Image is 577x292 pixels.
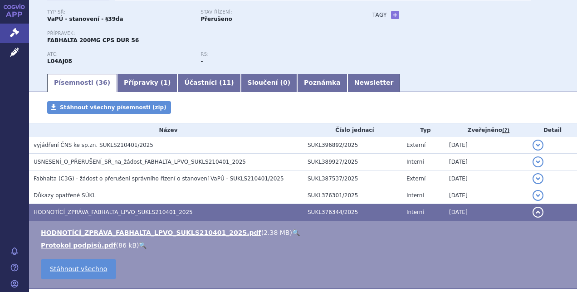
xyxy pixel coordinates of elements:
[533,207,543,218] button: detail
[47,101,171,114] a: Stáhnout všechny písemnosti (zip)
[533,140,543,151] button: detail
[292,229,300,236] a: 🔍
[347,74,401,92] a: Newsletter
[34,192,96,199] span: Důkazy opatřené SÚKL
[303,137,402,154] td: SUKL396892/2025
[372,10,387,20] h3: Tagy
[303,187,402,204] td: SUKL376301/2025
[445,154,528,170] td: [DATE]
[402,123,445,137] th: Typ
[406,192,424,199] span: Interní
[391,11,399,19] a: +
[303,204,402,221] td: SUKL376344/2025
[47,37,139,44] span: FABHALTA 200MG CPS DUR 56
[533,190,543,201] button: detail
[303,123,402,137] th: Číslo jednací
[200,16,232,22] strong: Přerušeno
[47,16,123,22] strong: VaPÚ - stanovení - §39da
[406,159,424,165] span: Interní
[297,74,347,92] a: Poznámka
[445,187,528,204] td: [DATE]
[118,242,137,249] span: 86 kB
[445,137,528,154] td: [DATE]
[406,175,425,182] span: Externí
[34,142,153,148] span: vyjádření ČNS ke sp.zn. SUKLS210401/2025
[303,154,402,170] td: SUKL389927/2025
[283,79,288,86] span: 0
[406,209,424,215] span: Interní
[47,58,72,64] strong: IPTAKOPAN
[241,74,297,92] a: Sloučení (0)
[41,241,568,250] li: ( )
[41,259,116,279] a: Stáhnout všechno
[29,123,303,137] th: Název
[47,52,191,57] p: ATC:
[200,52,345,57] p: RS:
[47,74,117,92] a: Písemnosti (36)
[303,170,402,187] td: SUKL387537/2025
[177,74,240,92] a: Účastníci (11)
[445,204,528,221] td: [DATE]
[98,79,107,86] span: 36
[445,170,528,187] td: [DATE]
[41,229,261,236] a: HODNOTÍCÍ_ZPRÁVA_FABHALTA_LPVO_SUKLS210401_2025.pdf
[139,242,147,249] a: 🔍
[533,173,543,184] button: detail
[34,159,246,165] span: USNESENÍ_O_PŘERUŠENÍ_SŘ_na_žádost_FABHALTA_LPVO_SUKLS210401_2025
[163,79,168,86] span: 1
[41,228,568,237] li: ( )
[528,123,577,137] th: Detail
[34,175,284,182] span: Fabhalta (C3G) - žádost o přerušení správního řízení o stanovení VaPÚ - SUKLS210401/2025
[117,74,177,92] a: Přípravky (1)
[34,209,193,215] span: HODNOTÍCÍ_ZPRÁVA_FABHALTA_LPVO_SUKLS210401_2025
[502,127,509,134] abbr: (?)
[264,229,289,236] span: 2.38 MB
[47,10,191,15] p: Typ SŘ:
[222,79,231,86] span: 11
[47,31,354,36] p: Přípravek:
[60,104,166,111] span: Stáhnout všechny písemnosti (zip)
[445,123,528,137] th: Zveřejněno
[200,58,203,64] strong: -
[406,142,425,148] span: Externí
[533,156,543,167] button: detail
[41,242,116,249] a: Protokol podpisů.pdf
[200,10,345,15] p: Stav řízení:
